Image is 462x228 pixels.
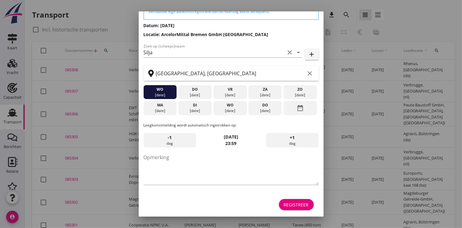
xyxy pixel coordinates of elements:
h3: Locatie: ArcelorMittal Bremen GmbH [GEOGRAPHIC_DATA] [144,31,319,38]
i: date_range [296,102,304,114]
div: di [180,102,210,108]
div: [DATE] [215,108,245,114]
div: [DATE] [215,92,245,98]
i: arrow_drop_down [295,49,302,56]
div: do [180,87,210,92]
h3: Datum: [DATE] [144,22,319,29]
span: +1 [290,134,295,141]
div: [DATE] [145,92,175,98]
button: Registreer [279,199,314,210]
div: wo [215,102,245,108]
i: clear [286,49,294,56]
div: ma [145,102,175,108]
div: dag [266,133,318,148]
strong: [DATE] [224,134,238,140]
div: Registreer [284,201,309,208]
span: -1 [168,134,172,141]
div: dag [144,133,196,148]
i: add [308,51,316,58]
input: Zoek op (scheeps)naam [144,48,285,57]
textarea: Opmerking [144,152,319,185]
input: Zoek op terminal of plaats [156,68,305,78]
div: [DATE] [180,108,210,114]
div: Bestaande lege aankomstregistratie van dit vaartuig wordt verwijderd. [149,9,313,15]
div: za [250,87,280,92]
p: Leegkomstmelding wordt automatisch ingetrokken op: [144,122,319,128]
div: [DATE] [145,108,175,114]
div: wo [145,87,175,92]
i: clear [306,70,314,77]
div: [DATE] [180,92,210,98]
div: [DATE] [250,92,280,98]
div: [DATE] [250,108,280,114]
div: [DATE] [285,92,315,98]
div: do [250,102,280,108]
strong: 23:59 [226,140,237,146]
div: zo [285,87,315,92]
div: vr [215,87,245,92]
